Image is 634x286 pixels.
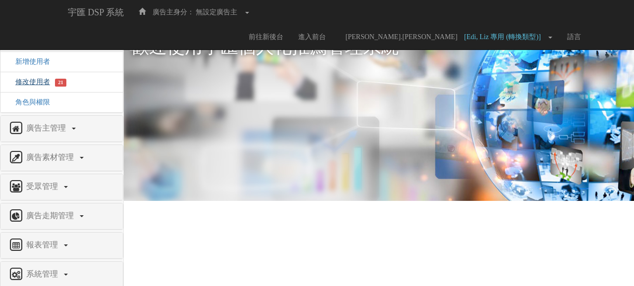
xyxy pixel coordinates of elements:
a: 角色與權限 [8,98,50,106]
a: 進入前台 [291,25,333,49]
span: 廣告素材管理 [24,153,79,161]
span: 廣告走期管理 [24,211,79,220]
a: 修改使用者 [8,78,50,86]
a: 廣告主管理 [8,121,115,137]
span: 21 [55,79,66,87]
a: 新增使用者 [8,58,50,65]
span: 受眾管理 [24,182,63,191]
span: [Edi, Liz 專用 (轉換類型)] [464,33,546,41]
span: 廣告主管理 [24,124,71,132]
span: 廣告主身分： [153,8,194,16]
span: 系統管理 [24,270,63,278]
span: [PERSON_NAME].[PERSON_NAME] [341,33,463,41]
span: 報表管理 [24,240,63,249]
span: 無設定廣告主 [196,8,237,16]
a: 系統管理 [8,267,115,283]
a: 前往新後台 [241,25,291,49]
a: [PERSON_NAME].[PERSON_NAME] [Edi, Liz 專用 (轉換類型)] [333,25,560,49]
a: 語言 [560,25,588,49]
a: 受眾管理 [8,179,115,195]
a: 報表管理 [8,238,115,253]
a: 廣告走期管理 [8,208,115,224]
a: 廣告素材管理 [8,150,115,166]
